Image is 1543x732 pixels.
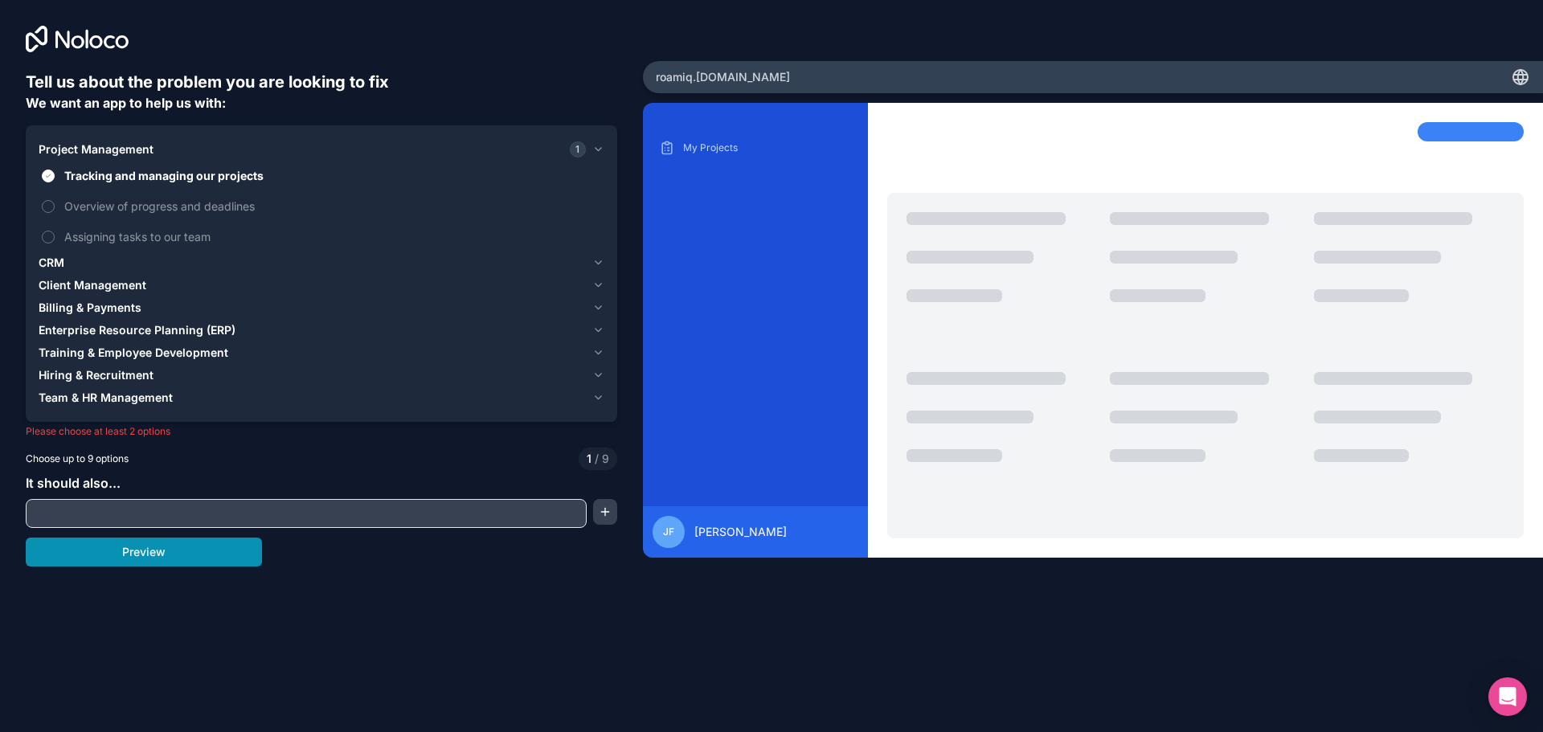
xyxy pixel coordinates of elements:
[656,69,790,85] span: roamiq .[DOMAIN_NAME]
[26,538,262,566] button: Preview
[587,451,591,467] span: 1
[64,198,601,215] span: Overview of progress and deadlines
[39,345,228,361] span: Training & Employee Development
[42,200,55,213] button: Overview of progress and deadlines
[656,135,855,493] div: scrollable content
[39,296,604,319] button: Billing & Payments
[42,170,55,182] button: Tracking and managing our projects
[694,524,787,540] span: [PERSON_NAME]
[26,425,617,438] p: Please choose at least 2 options
[26,95,226,111] span: We want an app to help us with:
[26,475,121,491] span: It should also...
[591,451,609,467] span: 9
[39,274,604,296] button: Client Management
[39,277,146,293] span: Client Management
[42,231,55,243] button: Assigning tasks to our team
[39,141,153,157] span: Project Management
[39,341,604,364] button: Training & Employee Development
[64,167,601,184] span: Tracking and managing our projects
[39,138,604,161] button: Project Management1
[39,161,604,251] div: Project Management1
[683,141,852,154] p: My Projects
[26,71,617,93] h6: Tell us about the problem you are looking to fix
[1488,677,1527,716] div: Open Intercom Messenger
[39,319,604,341] button: Enterprise Resource Planning (ERP)
[39,364,604,386] button: Hiring & Recruitment
[39,255,64,271] span: CRM
[570,141,586,157] span: 1
[39,300,141,316] span: Billing & Payments
[39,251,604,274] button: CRM
[39,386,604,409] button: Team & HR Management
[39,367,153,383] span: Hiring & Recruitment
[26,452,129,466] span: Choose up to 9 options
[39,322,235,338] span: Enterprise Resource Planning (ERP)
[595,452,599,465] span: /
[39,390,173,406] span: Team & HR Management
[663,525,674,538] span: JF
[64,228,601,245] span: Assigning tasks to our team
